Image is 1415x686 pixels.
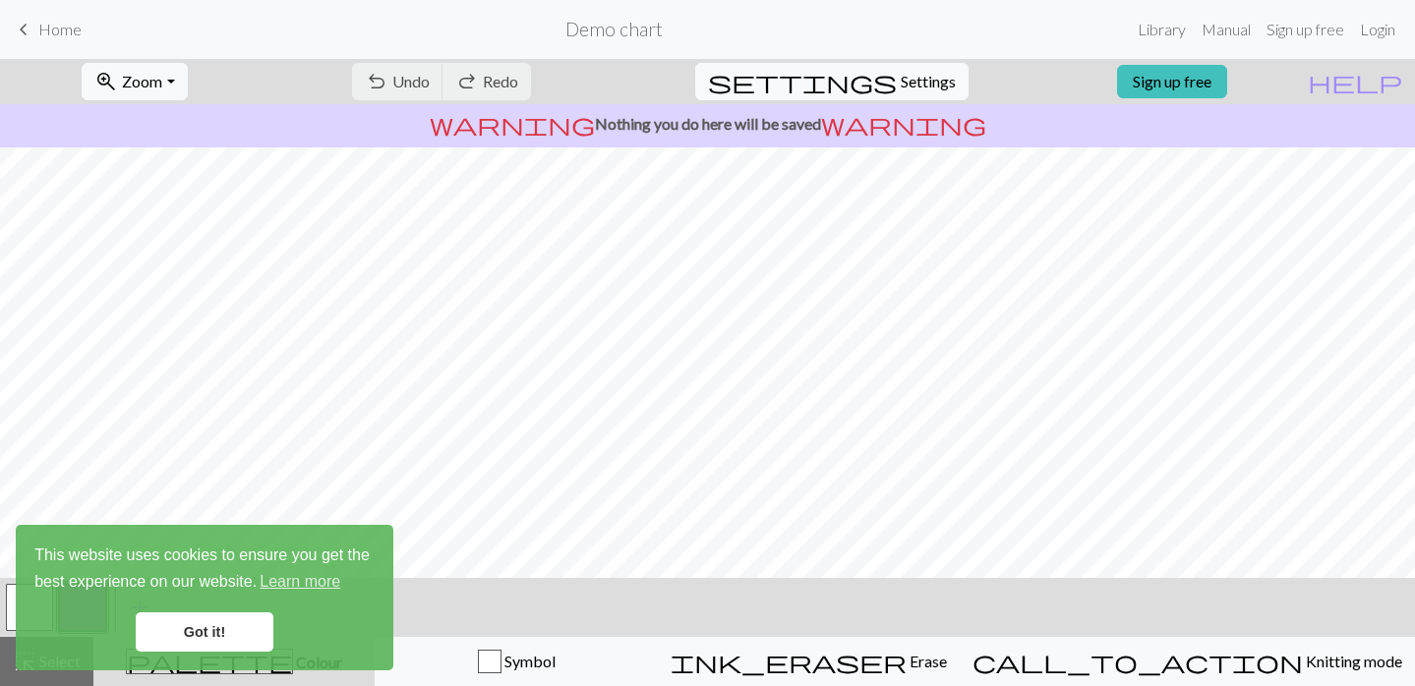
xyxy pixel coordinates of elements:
a: Home [12,13,82,46]
p: Nothing you do here will be saved [8,112,1407,136]
span: keyboard_arrow_left [12,16,35,43]
a: dismiss cookie message [136,612,273,652]
span: Home [38,20,82,38]
h2: Demo chart [565,18,663,40]
a: learn more about cookies [257,567,343,597]
span: Knitting mode [1303,652,1402,670]
span: warning [821,110,986,138]
button: Erase [658,637,960,686]
span: help [1308,68,1402,95]
span: Zoom [122,72,162,90]
span: This website uses cookies to ensure you get the best experience on our website. [34,543,375,597]
button: Knitting mode [960,637,1415,686]
span: highlight_alt [13,648,36,675]
a: Manual [1194,10,1259,49]
div: cookieconsent [16,525,393,670]
i: Settings [708,70,897,93]
a: Login [1352,10,1403,49]
button: Zoom [82,63,187,100]
button: SettingsSettings [695,63,969,100]
span: zoom_in [94,68,118,95]
span: ink_eraser [671,648,907,675]
a: Sign up free [1117,65,1227,98]
span: Settings [901,70,956,93]
button: Symbol [375,637,658,686]
a: Library [1130,10,1194,49]
span: call_to_action [973,648,1303,675]
span: Symbol [501,652,556,670]
span: Erase [907,652,947,670]
span: warning [430,110,595,138]
span: settings [708,68,897,95]
a: Sign up free [1259,10,1352,49]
